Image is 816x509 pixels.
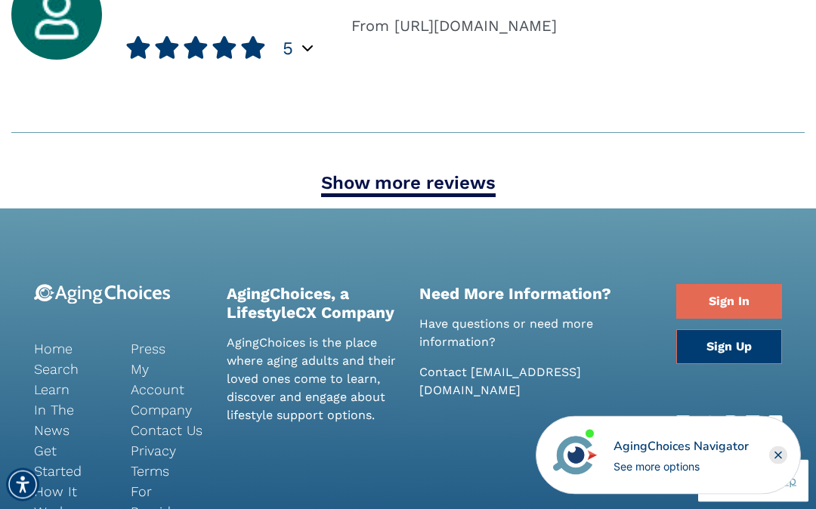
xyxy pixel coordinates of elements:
a: Search [34,359,108,379]
a: Instagram [724,411,737,435]
a: My Account [131,359,205,399]
div: Popover trigger [302,39,313,57]
a: LinkedIn [746,411,759,435]
a: Press [131,338,205,359]
a: Get Started [34,440,108,481]
a: In The News [34,399,108,440]
div: Close [769,446,787,464]
span: 5 [283,37,293,60]
img: 9-logo.svg [34,284,171,304]
a: RSS Feed [768,411,782,435]
p: Have questions or need more information? [419,315,654,351]
a: Home [34,338,108,359]
h2: AgingChoices, a LifestyleCX Company [227,284,397,322]
p: AgingChoices is the place where aging adults and their loved ones come to learn, discover and eng... [227,334,397,424]
a: Terms [131,461,205,481]
a: [EMAIL_ADDRESS][DOMAIN_NAME] [419,365,581,397]
div: From [URL][DOMAIN_NAME] [351,14,805,37]
a: Sign Up [676,329,782,364]
p: Contact [419,363,654,399]
a: Company [131,399,205,420]
div: See more options [614,458,749,474]
div: Accessibility Menu [6,467,39,501]
a: Privacy [131,440,205,461]
div: AgingChoices Navigator [614,437,749,455]
a: Contact Us [131,420,205,440]
a: Facebook [676,411,690,435]
img: avatar [549,429,601,480]
h2: Need More Information? [419,284,654,303]
a: Twitter [699,411,715,435]
a: Sign In [676,284,782,319]
a: Learn [34,379,108,399]
a: Show more reviews [321,172,496,197]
